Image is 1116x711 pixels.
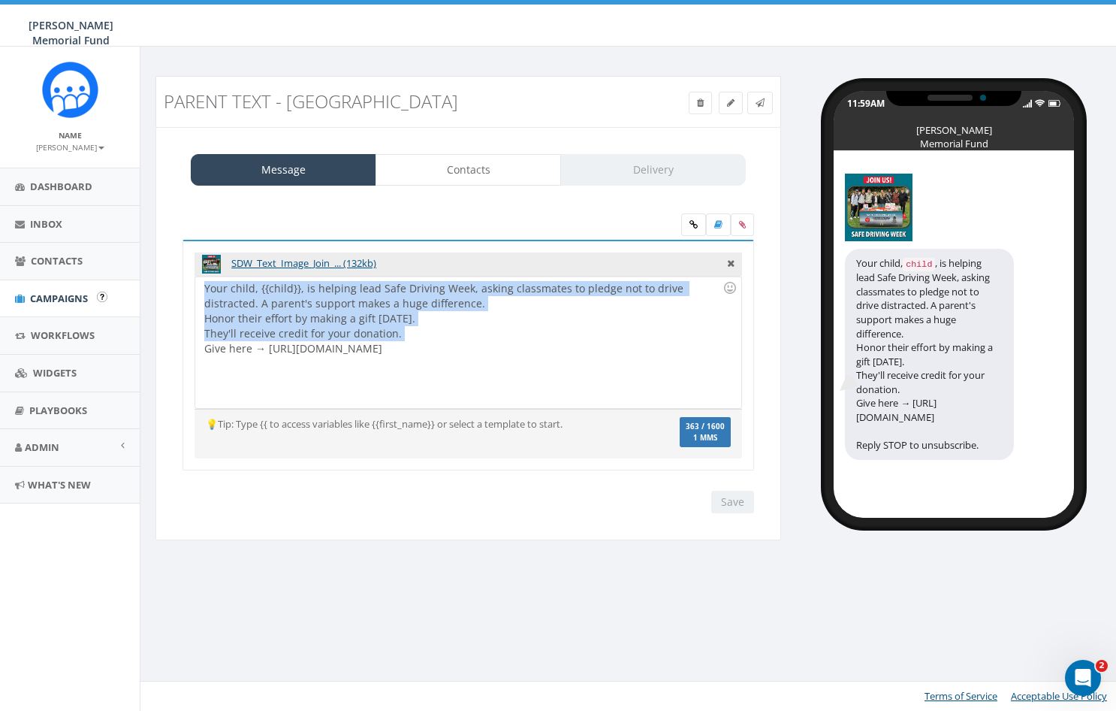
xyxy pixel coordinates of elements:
span: Playbooks [29,404,87,417]
small: [PERSON_NAME] [36,142,104,153]
span: Attach your media [731,213,754,236]
span: 2 [1096,660,1108,672]
span: Campaigns [30,292,88,305]
a: SDW_Text_Image_Join_... (132kb) [231,256,376,270]
a: Contacts [376,154,561,186]
span: Edit Campaign [727,96,734,109]
label: Insert Template Text [706,213,731,236]
span: Widgets [33,366,77,380]
a: Message [191,154,376,186]
span: Send Test Message [756,96,765,109]
code: child [903,258,935,271]
a: [PERSON_NAME] [36,140,104,153]
div: 💡Tip: Type {{ to access variables like {{first_name}} or select a template to start. [195,417,651,431]
small: Name [59,130,82,141]
span: 1 MMS [686,434,725,442]
span: 363 / 1600 [686,422,725,431]
a: Terms of Service [924,689,997,703]
div: Your child, , is helping lead Safe Driving Week, asking classmates to pledge not to drive distrac... [845,249,1014,460]
input: Submit [97,292,107,302]
span: What's New [28,478,91,492]
span: Admin [25,440,59,454]
span: Dashboard [30,180,92,193]
a: Acceptable Use Policy [1011,689,1107,703]
div: [PERSON_NAME] Memorial Fund [916,123,991,131]
span: [PERSON_NAME] Memorial Fund [29,18,113,47]
span: Delete Campaign [697,96,704,109]
div: 11:59AM [847,97,885,110]
div: Your child, {{child}}, is helping lead Safe Driving Week, asking classmates to pledge not to driv... [195,277,740,408]
span: Contacts [31,254,83,268]
span: Workflows [31,328,95,342]
iframe: Intercom live chat [1065,660,1101,696]
h3: Parent Text - [GEOGRAPHIC_DATA] [164,92,615,111]
img: Rally_Corp_Icon.png [42,62,98,118]
span: Inbox [30,217,62,231]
